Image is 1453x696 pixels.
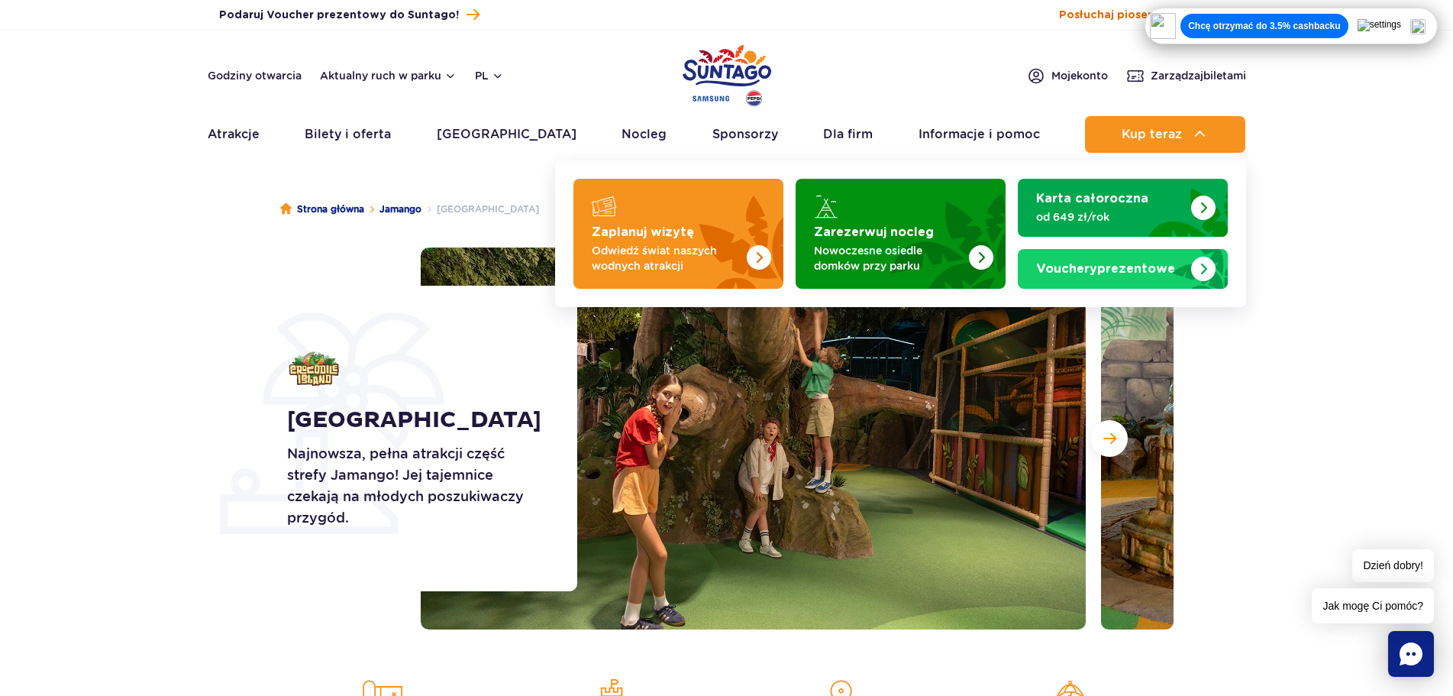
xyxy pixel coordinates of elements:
span: Posłuchaj piosenki [1059,8,1212,23]
button: Następny slajd [1091,420,1128,457]
button: pl [475,68,504,83]
a: Vouchery prezentowe [1018,249,1228,289]
a: Zaplanuj wizytę [573,179,783,289]
a: Bilety i oferta [305,116,391,153]
div: Chat [1388,631,1434,677]
strong: Zarezerwuj nocleg [814,226,934,238]
p: Odwiedź świat naszych wodnych atrakcji [592,243,741,274]
a: Jamango [379,202,421,217]
a: Zarezerwuj nocleg [796,179,1006,289]
a: Sponsorzy [712,116,778,153]
a: Karta całoroczna [1018,179,1228,237]
span: Kup teraz [1122,128,1182,141]
strong: prezentowe [1036,263,1175,275]
span: Jak mogę Ci pomóc? [1312,588,1434,623]
p: Nowoczesne osiedle domków przy parku [814,243,963,274]
a: Godziny otwarcia [208,68,302,83]
a: Strona główna [280,202,364,217]
a: Atrakcje [208,116,260,153]
a: Zarządzajbiletami [1126,66,1246,85]
a: Park of Poland [683,38,771,108]
a: Nocleg [622,116,667,153]
a: Mojekonto [1027,66,1108,85]
button: Posłuchaj piosenkiSuntago [1059,8,1235,23]
button: Aktualny ruch w parku [320,70,457,82]
p: od 649 zł/rok [1036,209,1185,225]
a: Podaruj Voucher prezentowy do Suntago! [219,5,479,25]
p: Najnowsza, pełna atrakcji część strefy Jamango! Jej tajemnice czekają na młodych poszukiwaczy prz... [287,443,543,529]
a: Dla firm [823,116,873,153]
span: Dzień dobry! [1352,549,1434,582]
span: Podaruj Voucher prezentowy do Suntago! [219,8,459,23]
span: Vouchery [1036,263,1097,275]
li: [GEOGRAPHIC_DATA] [421,202,539,217]
strong: Karta całoroczna [1036,193,1148,205]
strong: Zaplanuj wizytę [592,226,694,238]
a: [GEOGRAPHIC_DATA] [437,116,576,153]
h1: [GEOGRAPHIC_DATA] [287,406,543,434]
span: Zarządzaj biletami [1151,68,1246,83]
span: Moje konto [1051,68,1108,83]
button: Kup teraz [1085,116,1245,153]
a: Informacje i pomoc [919,116,1040,153]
